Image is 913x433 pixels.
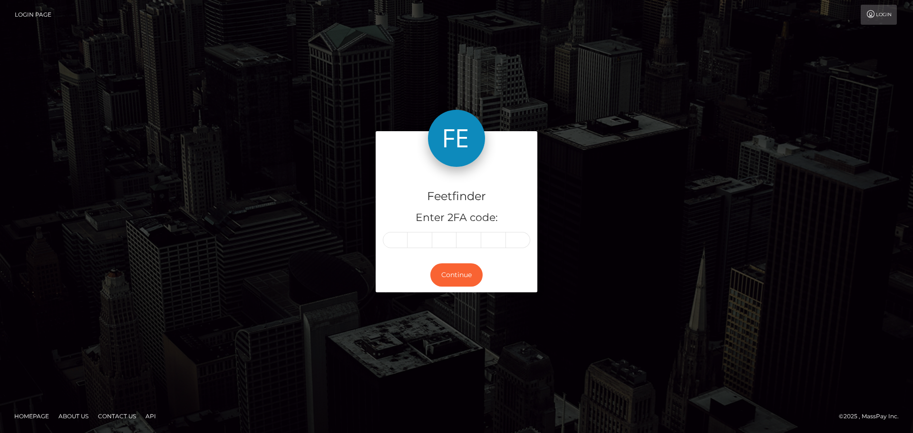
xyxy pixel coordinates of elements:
[15,5,51,25] a: Login Page
[839,411,906,422] div: © 2025 , MassPay Inc.
[142,409,160,423] a: API
[383,188,530,205] h4: Feetfinder
[861,5,897,25] a: Login
[10,409,53,423] a: Homepage
[428,110,485,167] img: Feetfinder
[430,263,483,287] button: Continue
[383,211,530,225] h5: Enter 2FA code:
[94,409,140,423] a: Contact Us
[55,409,92,423] a: About Us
